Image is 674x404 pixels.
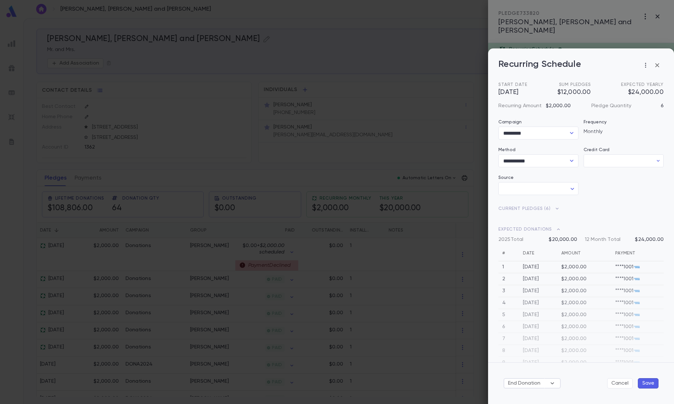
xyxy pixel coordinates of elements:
[504,378,545,388] button: End Donation
[638,378,659,388] button: Save
[584,129,664,135] p: Monthly
[621,82,664,87] span: Expected Yearly
[498,119,522,125] label: Campaign
[557,82,591,87] span: Sum Pledges
[546,103,571,109] p: $2,000.00
[498,59,581,72] p: Recurring Schedule
[557,88,591,96] span: $12,000.00
[498,88,527,96] span: [DATE]
[498,82,527,87] span: Start Date
[607,378,633,388] button: Cancel
[498,236,548,243] p: 2025 Total
[635,236,664,243] p: $24,000.00
[498,147,516,152] label: Method
[498,175,514,180] label: Source
[591,103,631,109] p: Pledge Quantity
[498,226,664,236] span: Expected Donations
[567,156,576,165] button: Open
[584,147,610,152] label: Credit Card
[549,236,577,243] p: $20,000.00
[498,205,664,216] span: Current Pledges ( 6 )
[498,103,542,109] p: Recurring Amount
[584,119,664,125] p: Frequency
[621,88,664,96] span: $24,000.00
[567,129,576,138] button: Open
[585,236,635,243] p: 12 Month Total
[661,103,664,109] p: 6
[498,182,578,195] div: ​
